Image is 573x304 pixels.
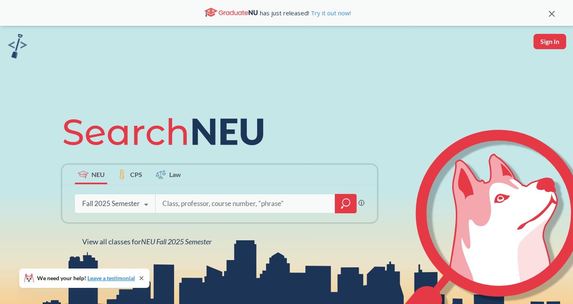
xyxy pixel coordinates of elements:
[162,195,329,212] input: Class, professor, course number, "phrase"
[82,199,140,208] div: Fall 2025 Semester
[91,170,105,179] span: NEU
[87,275,135,281] a: Leave a testimonial
[309,9,351,17] a: Try it out now!
[335,194,357,213] div: magnifying glass
[534,34,566,49] button: Sign In
[8,34,27,58] img: sandbox logo
[37,275,135,281] span: We need your help!
[141,237,212,246] span: NEU Fall 2025 Semester
[130,170,142,179] span: CPS
[8,34,27,61] a: sandbox logo
[260,8,351,17] span: has just released!
[341,198,351,209] svg: magnifying glass
[169,170,181,179] span: Law
[82,237,212,246] span: View all classes for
